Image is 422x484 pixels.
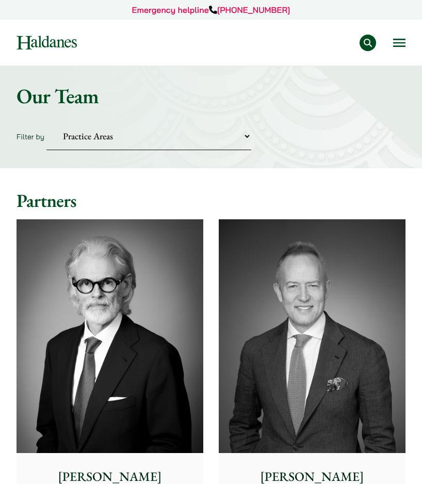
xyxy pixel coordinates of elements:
label: Filter by [17,132,44,141]
button: Open menu [393,39,405,47]
a: Emergency helpline[PHONE_NUMBER] [132,5,290,15]
button: Search [360,35,376,51]
h2: Partners [17,190,405,212]
h1: Our Team [17,84,405,108]
img: Logo of Haldanes [17,36,77,50]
